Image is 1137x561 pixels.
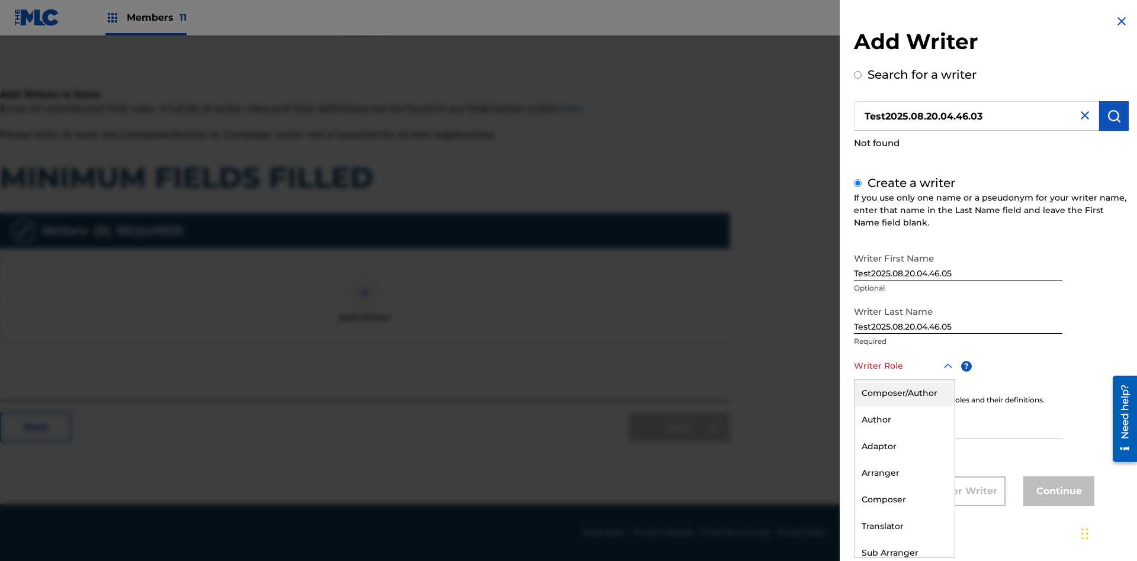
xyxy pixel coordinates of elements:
[14,9,60,26] img: MLC Logo
[854,192,1129,229] div: If you use only one name or a pseudonym for your writer name, enter that name in the Last Name fi...
[854,336,1062,347] p: Required
[127,11,187,24] span: Members
[855,486,955,513] div: Composer
[855,513,955,540] div: Translator
[854,283,1062,294] p: Optional
[868,176,955,190] label: Create a writer
[854,131,1129,156] div: Not found
[854,395,1129,405] div: Click for a list of writer roles and their definitions.
[855,407,955,433] div: Author
[1081,516,1088,552] div: Drag
[855,433,955,460] div: Adaptor
[868,67,977,82] label: Search for a writer
[1078,504,1137,561] iframe: Chat Widget
[854,101,1099,131] input: Search writer's name or IPI Number
[855,380,955,407] div: Composer/Author
[1107,109,1121,123] img: Search Works
[961,361,972,372] span: ?
[854,441,1062,452] p: Optional
[854,28,1129,59] h2: Add Writer
[1104,371,1137,468] iframe: Resource Center
[855,460,955,486] div: Arranger
[105,11,120,25] img: Top Rightsholders
[1078,108,1092,122] img: close
[179,12,187,23] span: 11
